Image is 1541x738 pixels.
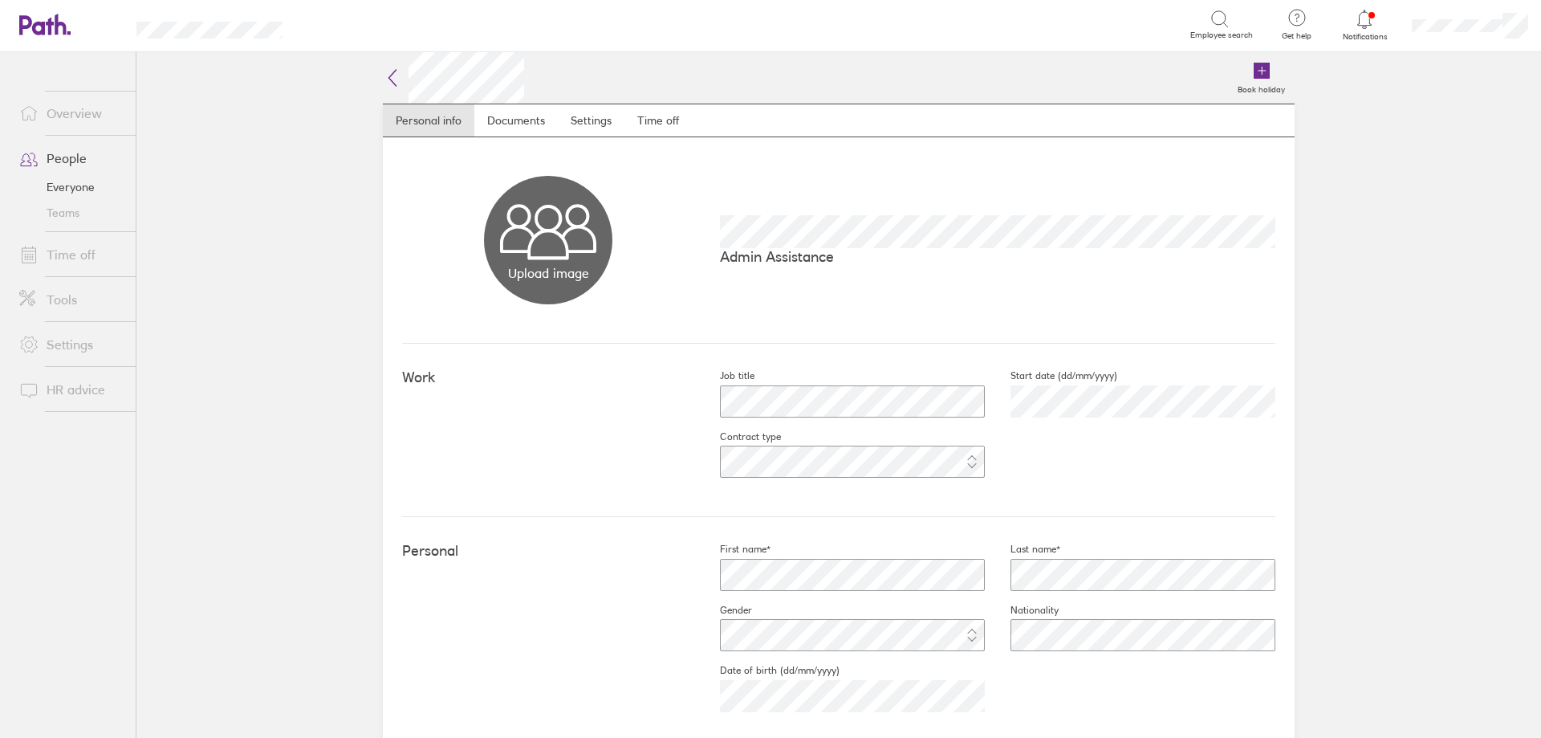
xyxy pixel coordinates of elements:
[1190,31,1253,40] span: Employee search
[326,17,367,31] div: Search
[985,369,1117,382] label: Start date (dd/mm/yyyy)
[694,664,840,677] label: Date of birth (dd/mm/yyyy)
[474,104,558,137] a: Documents
[720,248,1275,265] p: Admin Assistance
[1271,31,1323,41] span: Get help
[1228,52,1295,104] a: Book holiday
[624,104,692,137] a: Time off
[6,200,136,226] a: Teams
[6,239,136,271] a: Time off
[1339,32,1391,42] span: Notifications
[694,543,770,556] label: First name*
[694,430,781,443] label: Contract type
[694,369,754,382] label: Job title
[6,283,136,316] a: Tools
[6,328,136,361] a: Settings
[6,174,136,200] a: Everyone
[402,369,694,386] h4: Work
[985,604,1059,617] label: Nationality
[6,142,136,174] a: People
[383,104,474,137] a: Personal info
[6,97,136,129] a: Overview
[985,543,1060,556] label: Last name*
[694,604,752,617] label: Gender
[402,543,694,560] h4: Personal
[6,373,136,406] a: HR advice
[558,104,624,137] a: Settings
[1228,80,1295,95] label: Book holiday
[1339,8,1391,42] a: Notifications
